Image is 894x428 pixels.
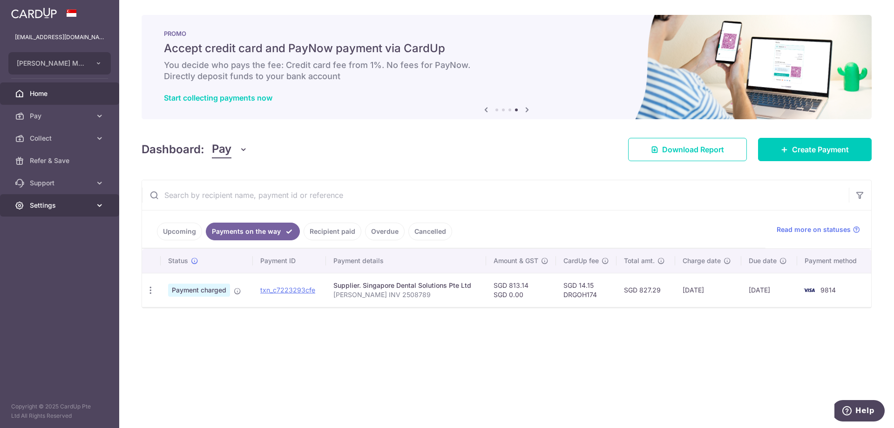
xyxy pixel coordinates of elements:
span: Payment charged [168,284,230,297]
button: Pay [212,141,248,158]
span: Refer & Save [30,156,91,165]
h4: Dashboard: [142,141,204,158]
a: txn_c7223293cfe [260,286,315,294]
a: Overdue [365,223,405,240]
img: CardUp [11,7,57,19]
span: Charge date [683,256,721,265]
span: 9814 [820,286,836,294]
iframe: Opens a widget where you can find more information [834,400,885,423]
a: Recipient paid [304,223,361,240]
a: Create Payment [758,138,872,161]
span: Support [30,178,91,188]
a: Start collecting payments now [164,93,272,102]
td: [DATE] [675,273,742,307]
th: Payment details [326,249,486,273]
td: SGD 827.29 [616,273,675,307]
span: Due date [749,256,777,265]
span: CardUp fee [563,256,599,265]
span: [PERSON_NAME] MANAGEMENT CONSULTANCY (S) PTE. LTD. [17,59,86,68]
img: paynow Banner [142,15,872,119]
a: Cancelled [408,223,452,240]
span: Collect [30,134,91,143]
span: Home [30,89,91,98]
a: Read more on statuses [777,225,860,234]
p: [EMAIL_ADDRESS][DOMAIN_NAME] [15,33,104,42]
span: Settings [30,201,91,210]
span: Read more on statuses [777,225,851,234]
div: Supplier. Singapore Dental Solutions Pte Ltd [333,281,479,290]
input: Search by recipient name, payment id or reference [142,180,849,210]
span: Create Payment [792,144,849,155]
p: PROMO [164,30,849,37]
td: [DATE] [741,273,797,307]
h6: You decide who pays the fee: Credit card fee from 1%. No fees for PayNow. Directly deposit funds ... [164,60,849,82]
span: Pay [30,111,91,121]
span: Status [168,256,188,265]
a: Download Report [628,138,747,161]
p: [PERSON_NAME] INV 2508789 [333,290,479,299]
img: Bank Card [800,285,819,296]
td: SGD 14.15 DRGOH174 [556,273,616,307]
a: Payments on the way [206,223,300,240]
span: Pay [212,141,231,158]
span: Download Report [662,144,724,155]
th: Payment method [797,249,871,273]
h5: Accept credit card and PayNow payment via CardUp [164,41,849,56]
span: Total amt. [624,256,655,265]
button: [PERSON_NAME] MANAGEMENT CONSULTANCY (S) PTE. LTD. [8,52,111,75]
td: SGD 813.14 SGD 0.00 [486,273,556,307]
a: Upcoming [157,223,202,240]
span: Amount & GST [494,256,538,265]
th: Payment ID [253,249,326,273]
